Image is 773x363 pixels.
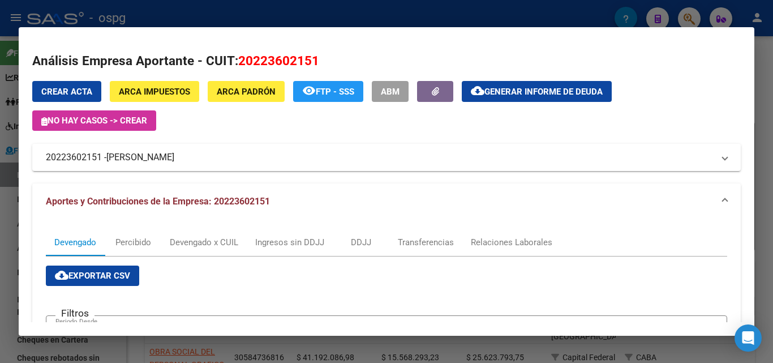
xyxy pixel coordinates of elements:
[106,151,174,164] span: [PERSON_NAME]
[46,266,139,286] button: Exportar CSV
[170,236,238,249] div: Devengado x CUIL
[55,271,130,281] span: Exportar CSV
[55,307,95,319] h3: Filtros
[293,81,363,102] button: FTP - SSS
[41,116,147,126] span: No hay casos -> Crear
[217,87,276,97] span: ARCA Padrón
[32,52,741,71] h2: Análisis Empresa Aportante - CUIT:
[32,110,156,131] button: No hay casos -> Crear
[238,53,319,68] span: 20223602151
[316,87,354,97] span: FTP - SSS
[32,183,741,220] mat-expansion-panel-header: Aportes y Contribuciones de la Empresa: 20223602151
[735,324,762,352] div: Open Intercom Messenger
[110,81,199,102] button: ARCA Impuestos
[54,236,96,249] div: Devengado
[381,87,400,97] span: ABM
[372,81,409,102] button: ABM
[46,151,714,164] mat-panel-title: 20223602151 -
[462,81,612,102] button: Generar informe de deuda
[32,144,741,171] mat-expansion-panel-header: 20223602151 -[PERSON_NAME]
[302,84,316,97] mat-icon: remove_red_eye
[398,236,454,249] div: Transferencias
[55,268,68,282] mat-icon: cloud_download
[119,87,190,97] span: ARCA Impuestos
[351,236,371,249] div: DDJJ
[32,81,101,102] button: Crear Acta
[115,236,151,249] div: Percibido
[471,236,552,249] div: Relaciones Laborales
[255,236,324,249] div: Ingresos sin DDJJ
[41,87,92,97] span: Crear Acta
[208,81,285,102] button: ARCA Padrón
[471,84,484,97] mat-icon: cloud_download
[46,196,270,207] span: Aportes y Contribuciones de la Empresa: 20223602151
[484,87,603,97] span: Generar informe de deuda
